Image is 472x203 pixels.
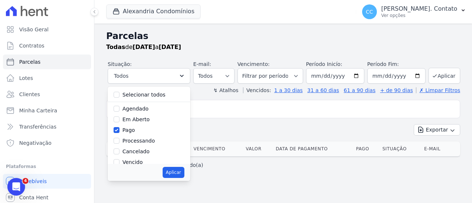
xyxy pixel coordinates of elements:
[3,55,91,69] a: Parcelas
[159,43,181,50] strong: [DATE]
[3,22,91,37] a: Visão Geral
[3,119,91,134] a: Transferências
[273,141,353,156] th: Data de Pagamento
[380,87,413,93] a: + de 90 dias
[122,106,149,112] label: Agendado
[367,60,426,68] label: Período Fim:
[19,58,41,66] span: Parcelas
[108,61,132,67] label: Situação:
[366,9,373,14] span: CC
[106,43,181,52] p: de a
[243,87,271,93] label: Vencidos:
[19,91,40,98] span: Clientes
[122,92,166,98] label: Selecionar todos
[122,116,150,122] label: Em Aberto
[307,87,339,93] a: 31 a 60 dias
[414,124,460,136] button: Exportar
[353,141,379,156] th: Pago
[106,141,155,156] th: Contrato
[106,4,201,18] button: Alexandria Condomínios
[120,102,457,116] input: Buscar por nome do lote ou do cliente
[3,103,91,118] a: Minha Carteira
[133,43,155,50] strong: [DATE]
[122,148,149,154] label: Cancelado
[3,38,91,53] a: Contratos
[3,71,91,85] a: Lotes
[19,178,47,185] span: Recebíveis
[379,141,421,156] th: Situação
[22,178,28,184] span: 4
[306,61,342,67] label: Período Inicío:
[122,127,135,133] label: Pago
[6,162,88,171] div: Plataformas
[19,107,57,114] span: Minha Carteira
[19,123,56,130] span: Transferências
[122,159,143,165] label: Vencido
[122,138,155,144] label: Processando
[3,174,91,189] a: Recebíveis
[356,1,472,22] button: CC [PERSON_NAME]. Contato Ver opções
[19,26,49,33] span: Visão Geral
[428,68,460,84] button: Aplicar
[114,71,128,80] span: Todos
[3,87,91,102] a: Clientes
[381,13,457,18] p: Ver opções
[3,136,91,150] a: Negativação
[416,87,460,93] a: ✗ Limpar Filtros
[108,68,190,84] button: Todos
[243,141,273,156] th: Valor
[19,139,52,147] span: Negativação
[163,167,184,178] button: Aplicar
[19,194,48,201] span: Conta Hent
[274,87,303,93] a: 1 a 30 dias
[106,29,460,43] h2: Parcelas
[191,141,243,156] th: Vencimento
[213,87,238,93] label: ↯ Atalhos
[193,61,211,67] label: E-mail:
[19,74,33,82] span: Lotes
[237,61,270,67] label: Vencimento:
[381,5,457,13] p: [PERSON_NAME]. Contato
[7,178,25,196] iframe: Intercom live chat
[344,87,375,93] a: 61 a 90 dias
[19,42,44,49] span: Contratos
[421,141,452,156] th: E-mail
[106,43,125,50] strong: Todas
